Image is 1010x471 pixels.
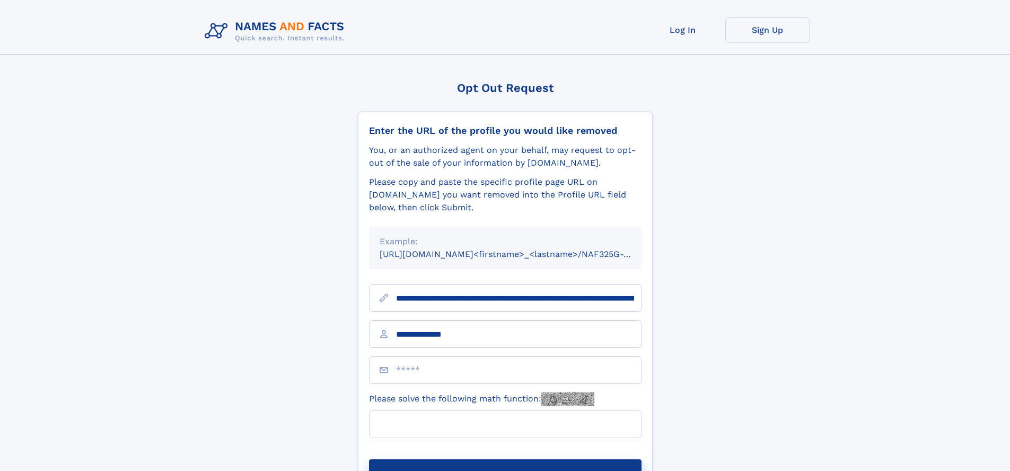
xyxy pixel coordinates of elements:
div: You, or an authorized agent on your behalf, may request to opt-out of the sale of your informatio... [369,144,642,169]
div: Enter the URL of the profile you would like removed [369,125,642,136]
label: Please solve the following math function: [369,392,594,406]
small: [URL][DOMAIN_NAME]<firstname>_<lastname>/NAF325G-xxxxxxxx [380,249,662,259]
a: Sign Up [725,17,810,43]
a: Log In [640,17,725,43]
img: Logo Names and Facts [200,17,353,46]
div: Please copy and paste the specific profile page URL on [DOMAIN_NAME] you want removed into the Pr... [369,176,642,214]
div: Opt Out Request [358,81,653,95]
div: Example: [380,235,631,248]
